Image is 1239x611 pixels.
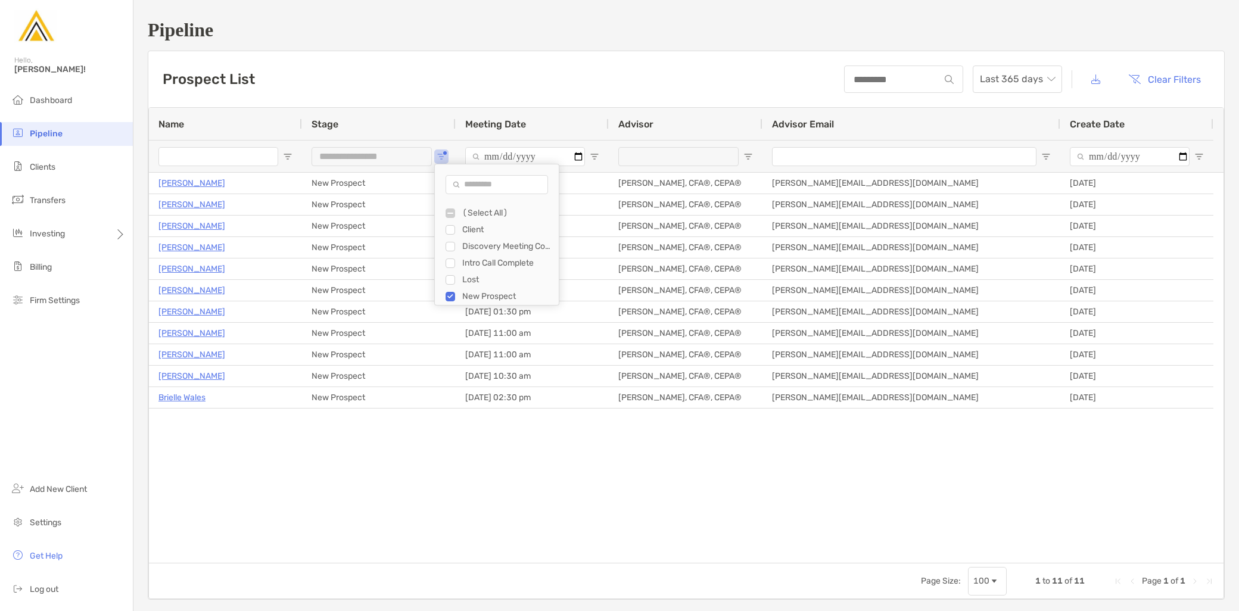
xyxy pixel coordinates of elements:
input: Name Filter Input [158,147,278,166]
img: logout icon [11,581,25,596]
img: settings icon [11,515,25,529]
div: [PERSON_NAME][EMAIL_ADDRESS][DOMAIN_NAME] [762,258,1060,279]
img: firm-settings icon [11,292,25,307]
div: (Select All) [462,208,552,218]
div: [PERSON_NAME][EMAIL_ADDRESS][DOMAIN_NAME] [762,344,1060,365]
div: [DATE] 11:00 am [456,344,609,365]
img: get-help icon [11,548,25,562]
h3: Prospect List [163,71,255,88]
span: of [1064,576,1072,586]
img: billing icon [11,259,25,273]
div: Client [462,225,552,235]
a: [PERSON_NAME] [158,261,225,276]
img: clients icon [11,159,25,173]
span: Pipeline [30,129,63,139]
img: pipeline icon [11,126,25,140]
span: Last 365 days [980,66,1055,92]
div: Discovery Meeting Complete [462,241,552,251]
span: 11 [1074,576,1085,586]
span: Advisor [618,119,653,130]
input: Meeting Date Filter Input [465,147,585,166]
div: [DATE] 11:00 am [456,323,609,344]
div: Filter List [435,205,559,322]
span: Settings [30,518,61,528]
span: Meeting Date [465,119,526,130]
div: New Prospect [462,291,552,301]
div: [PERSON_NAME], CFA®, CEPA® [609,258,762,279]
div: New Prospect [302,301,456,322]
button: Clear Filters [1119,66,1210,92]
div: [PERSON_NAME][EMAIL_ADDRESS][DOMAIN_NAME] [762,237,1060,258]
div: New Prospect [302,387,456,408]
img: Zoe Logo [14,5,57,48]
div: Last Page [1204,576,1214,586]
input: Search filter values [446,175,548,194]
div: New Prospect [302,216,456,236]
div: First Page [1113,576,1123,586]
div: Previous Page [1128,576,1137,586]
div: [DATE] [1060,301,1213,322]
div: [PERSON_NAME], CFA®, CEPA® [609,387,762,408]
div: 100 [973,576,989,586]
p: [PERSON_NAME] [158,240,225,255]
div: [PERSON_NAME][EMAIL_ADDRESS][DOMAIN_NAME] [762,387,1060,408]
button: Open Filter Menu [1041,152,1051,161]
div: [PERSON_NAME], CFA®, CEPA® [609,301,762,322]
div: Page Size [968,567,1007,596]
button: Open Filter Menu [283,152,292,161]
input: Create Date Filter Input [1070,147,1190,166]
span: to [1042,576,1050,586]
span: Create Date [1070,119,1125,130]
p: Brielle Wales [158,390,206,405]
div: [PERSON_NAME], CFA®, CEPA® [609,216,762,236]
div: [DATE] 10:30 am [456,366,609,386]
div: [PERSON_NAME][EMAIL_ADDRESS][DOMAIN_NAME] [762,301,1060,322]
div: [PERSON_NAME], CFA®, CEPA® [609,366,762,386]
span: Investing [30,229,65,239]
div: [PERSON_NAME][EMAIL_ADDRESS][DOMAIN_NAME] [762,323,1060,344]
button: Open Filter Menu [437,152,446,161]
div: [PERSON_NAME], CFA®, CEPA® [609,323,762,344]
div: [DATE] [1060,387,1213,408]
div: [DATE] [1060,366,1213,386]
span: 11 [1052,576,1063,586]
div: New Prospect [302,344,456,365]
div: Next Page [1190,576,1200,586]
div: [DATE] [1060,258,1213,279]
div: [PERSON_NAME][EMAIL_ADDRESS][DOMAIN_NAME] [762,366,1060,386]
a: [PERSON_NAME] [158,219,225,233]
div: [PERSON_NAME][EMAIL_ADDRESS][DOMAIN_NAME] [762,280,1060,301]
a: [PERSON_NAME] [158,283,225,298]
a: [PERSON_NAME] [158,197,225,212]
div: Page Size: [921,576,961,586]
div: New Prospect [302,194,456,215]
div: Intro Call Complete [462,258,552,268]
div: [DATE] [1060,280,1213,301]
a: [PERSON_NAME] [158,326,225,341]
div: [DATE] [1060,237,1213,258]
div: [PERSON_NAME][EMAIL_ADDRESS][DOMAIN_NAME] [762,194,1060,215]
span: of [1170,576,1178,586]
div: Lost [462,275,552,285]
span: Page [1142,576,1162,586]
button: Open Filter Menu [743,152,753,161]
div: [DATE] 01:30 pm [456,301,609,322]
div: [PERSON_NAME], CFA®, CEPA® [609,173,762,194]
div: [PERSON_NAME], CFA®, CEPA® [609,237,762,258]
span: 1 [1163,576,1169,586]
a: [PERSON_NAME] [158,369,225,384]
a: [PERSON_NAME] [158,176,225,191]
p: [PERSON_NAME] [158,347,225,362]
div: [PERSON_NAME], CFA®, CEPA® [609,344,762,365]
div: [PERSON_NAME][EMAIL_ADDRESS][DOMAIN_NAME] [762,173,1060,194]
button: Open Filter Menu [590,152,599,161]
button: Open Filter Menu [1194,152,1204,161]
a: [PERSON_NAME] [158,304,225,319]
